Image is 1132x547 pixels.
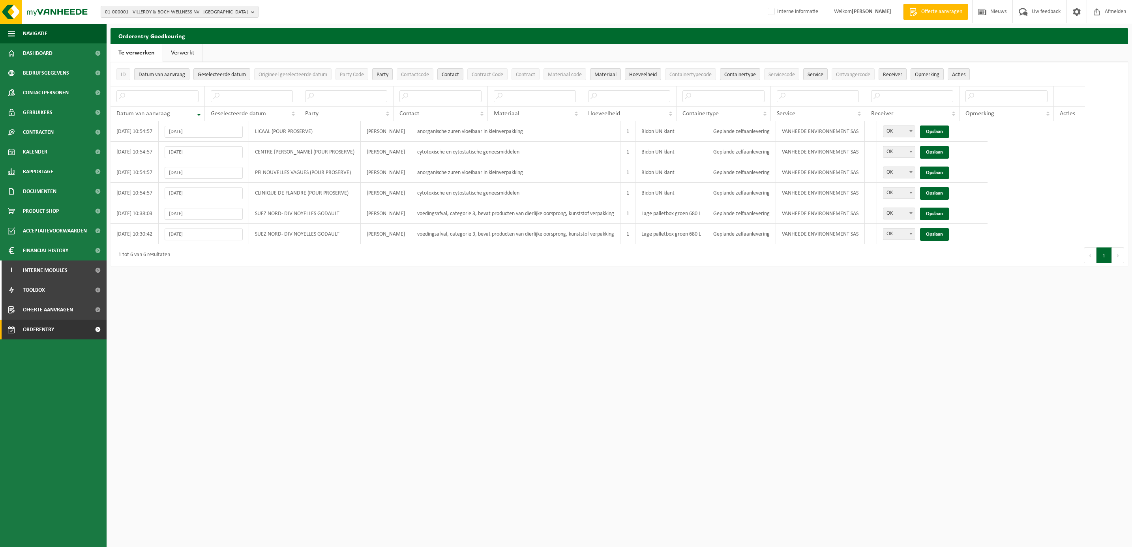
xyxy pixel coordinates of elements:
[411,142,620,162] td: cytotoxische en cytostatische geneesmiddelen
[111,183,159,203] td: [DATE] 10:54:57
[883,228,915,240] span: OK
[516,72,535,78] span: Contract
[883,167,915,178] span: OK
[335,68,368,80] button: Party CodeParty Code: Activate to sort
[915,72,939,78] span: Opmerking
[105,6,248,18] span: 01-000001 - VILLEROY & BOCH WELLNESS NV - [GEOGRAPHIC_DATA]
[512,68,540,80] button: ContractContract: Activate to sort
[411,224,620,244] td: voedingsafval, categorie 3, bevat producten van dierlijke oorsprong, kunststof verpakking
[139,72,185,78] span: Datum van aanvraag
[249,224,361,244] td: SUEZ NORD- DIV NOYELLES GODAULT
[361,183,411,203] td: [PERSON_NAME]
[305,111,319,117] span: Party
[23,280,45,300] span: Toolbox
[720,68,760,80] button: ContainertypeContainertype: Activate to sort
[8,260,15,280] span: I
[620,183,635,203] td: 1
[23,221,87,241] span: Acceptatievoorwaarden
[903,4,968,20] a: Offerte aanvragen
[620,142,635,162] td: 1
[776,183,865,203] td: VANHEEDE ENVIRONNEMENT SAS
[1060,111,1075,117] span: Acties
[411,183,620,203] td: cytotoxische en cytostatische geneesmiddelen
[467,68,508,80] button: Contract CodeContract Code: Activate to sort
[23,122,54,142] span: Contracten
[399,111,419,117] span: Contact
[625,68,661,80] button: HoeveelheidHoeveelheid: Activate to sort
[193,68,250,80] button: Geselecteerde datumGeselecteerde datum: Activate to sort
[249,203,361,224] td: SUEZ NORD- DIV NOYELLES GODAULT
[372,68,393,80] button: PartyParty: Activate to sort
[134,68,189,80] button: Datum van aanvraagDatum van aanvraag: Activate to remove sorting
[442,72,459,78] span: Contact
[411,203,620,224] td: voedingsafval, categorie 3, bevat producten van dierlijke oorsprong, kunststof verpakking
[23,201,59,221] span: Product Shop
[377,72,388,78] span: Party
[588,111,620,117] span: Hoeveelheid
[111,224,159,244] td: [DATE] 10:30:42
[23,162,53,182] span: Rapportage
[397,68,433,80] button: ContactcodeContactcode: Activate to sort
[548,72,582,78] span: Materiaal code
[211,111,266,117] span: Geselecteerde datum
[669,72,712,78] span: Containertypecode
[249,183,361,203] td: CLINIQUE DE FLANDRE (POUR PROSERVE)
[23,241,68,260] span: Financial History
[361,162,411,183] td: [PERSON_NAME]
[111,142,159,162] td: [DATE] 10:54:57
[920,187,949,200] a: Opslaan
[883,146,915,157] span: OK
[682,111,719,117] span: Containertype
[116,111,170,117] span: Datum van aanvraag
[707,121,776,142] td: Geplande zelfaanlevering
[340,72,364,78] span: Party Code
[776,224,865,244] td: VANHEEDE ENVIRONNEMENT SAS
[111,44,163,62] a: Te verwerken
[707,183,776,203] td: Geplande zelfaanlevering
[707,203,776,224] td: Geplande zelfaanlevering
[808,72,823,78] span: Service
[803,68,828,80] button: ServiceService: Activate to sort
[707,224,776,244] td: Geplande zelfaanlevering
[768,72,795,78] span: Servicecode
[23,103,52,122] span: Gebruikers
[121,72,126,78] span: ID
[494,111,519,117] span: Materiaal
[23,320,89,339] span: Orderentry Goedkeuring
[883,126,915,137] span: OK
[883,208,915,219] span: OK
[401,72,429,78] span: Contactcode
[952,72,965,78] span: Acties
[764,68,799,80] button: ServicecodeServicecode: Activate to sort
[919,8,964,16] span: Offerte aanvragen
[23,43,52,63] span: Dashboard
[665,68,716,80] button: ContainertypecodeContainertypecode: Activate to sort
[832,68,875,80] button: OntvangercodeOntvangercode: Activate to sort
[777,111,795,117] span: Service
[163,44,202,62] a: Verwerkt
[620,121,635,142] td: 1
[23,182,56,201] span: Documenten
[254,68,332,80] button: Origineel geselecteerde datumOrigineel geselecteerde datum: Activate to sort
[23,24,47,43] span: Navigatie
[635,203,707,224] td: Lage palletbox groen 680 L
[776,121,865,142] td: VANHEEDE ENVIRONNEMENT SAS
[776,162,865,183] td: VANHEEDE ENVIRONNEMENT SAS
[437,68,463,80] button: ContactContact: Activate to sort
[23,300,73,320] span: Offerte aanvragen
[249,121,361,142] td: LICAAL (POUR PROSERVE)
[249,162,361,183] td: PFI NOUVELLES VAGUES (POUR PROSERVE)
[883,72,902,78] span: Receiver
[249,142,361,162] td: CENTRE [PERSON_NAME] (POUR PROSERVE)
[635,162,707,183] td: Bidon UN klant
[1112,247,1124,263] button: Next
[361,121,411,142] td: [PERSON_NAME]
[920,146,949,159] a: Opslaan
[544,68,586,80] button: Materiaal codeMateriaal code: Activate to sort
[776,203,865,224] td: VANHEEDE ENVIRONNEMENT SAS
[361,203,411,224] td: [PERSON_NAME]
[111,121,159,142] td: [DATE] 10:54:57
[883,187,915,199] span: OK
